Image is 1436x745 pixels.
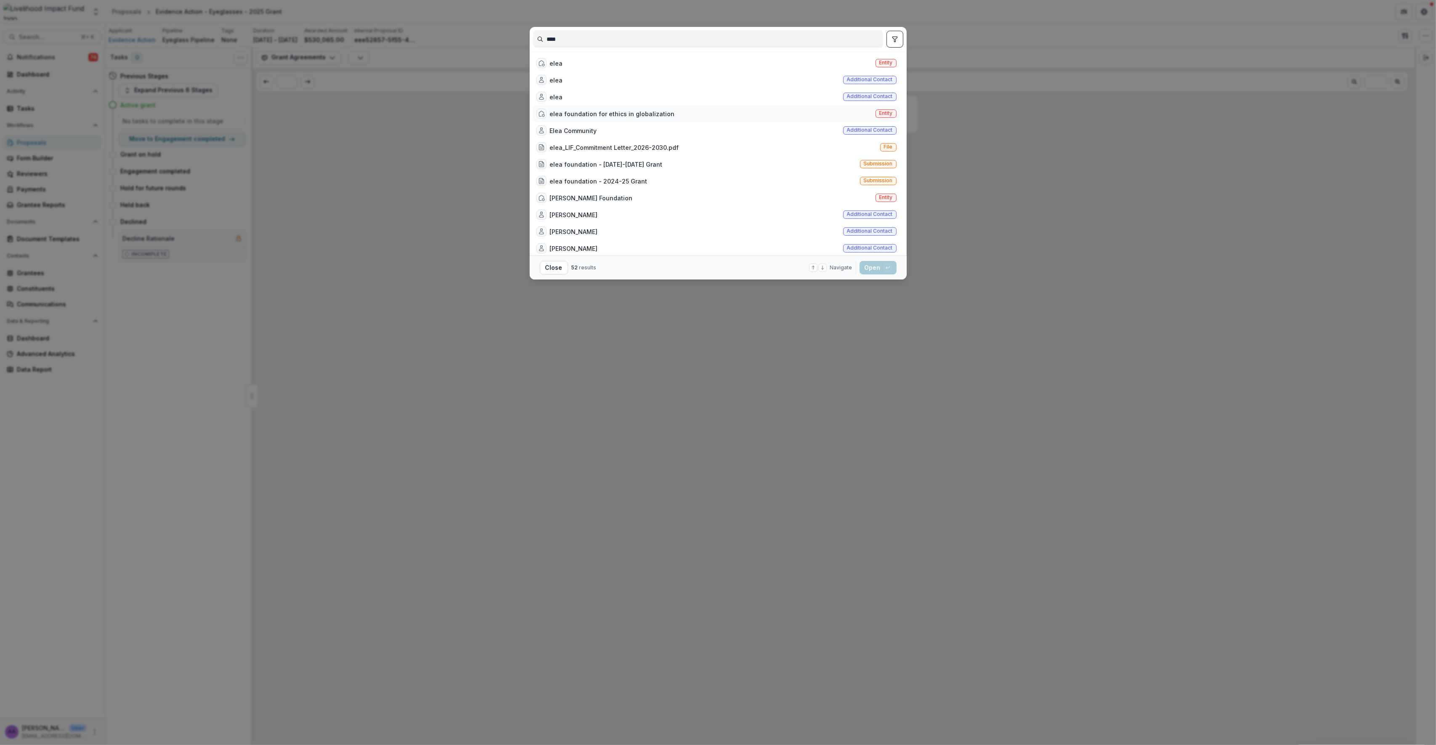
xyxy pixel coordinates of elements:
button: Close [540,261,568,274]
div: [PERSON_NAME] Foundation [550,194,633,202]
span: Additional contact [847,77,893,82]
span: Entity [879,194,893,200]
div: elea foundation for ethics in globalization [550,109,675,118]
div: [PERSON_NAME] [550,210,598,219]
div: Elea Community [550,126,597,135]
button: Open [860,261,897,274]
span: Submission [864,161,893,167]
div: elea foundation - [DATE]-[DATE] Grant [550,160,663,169]
span: Additional contact [847,93,893,99]
span: Entity [879,110,893,116]
span: results [579,264,597,271]
div: elea [550,59,563,68]
span: Navigate [830,264,852,271]
button: toggle filters [887,31,903,48]
div: elea [550,93,563,101]
span: Additional contact [847,245,893,251]
div: elea [550,76,563,85]
div: elea_LIF_Commitment Letter_2026-2030.pdf [550,143,679,152]
span: Entity [879,60,893,66]
div: [PERSON_NAME] [550,244,598,253]
span: Submission [864,178,893,184]
span: File [884,144,893,150]
div: [PERSON_NAME] [550,227,598,236]
span: 52 [571,264,578,271]
span: Additional contact [847,211,893,217]
span: Additional contact [847,228,893,234]
div: elea foundation - 2024-25 Grant [550,177,648,186]
span: Additional contact [847,127,893,133]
